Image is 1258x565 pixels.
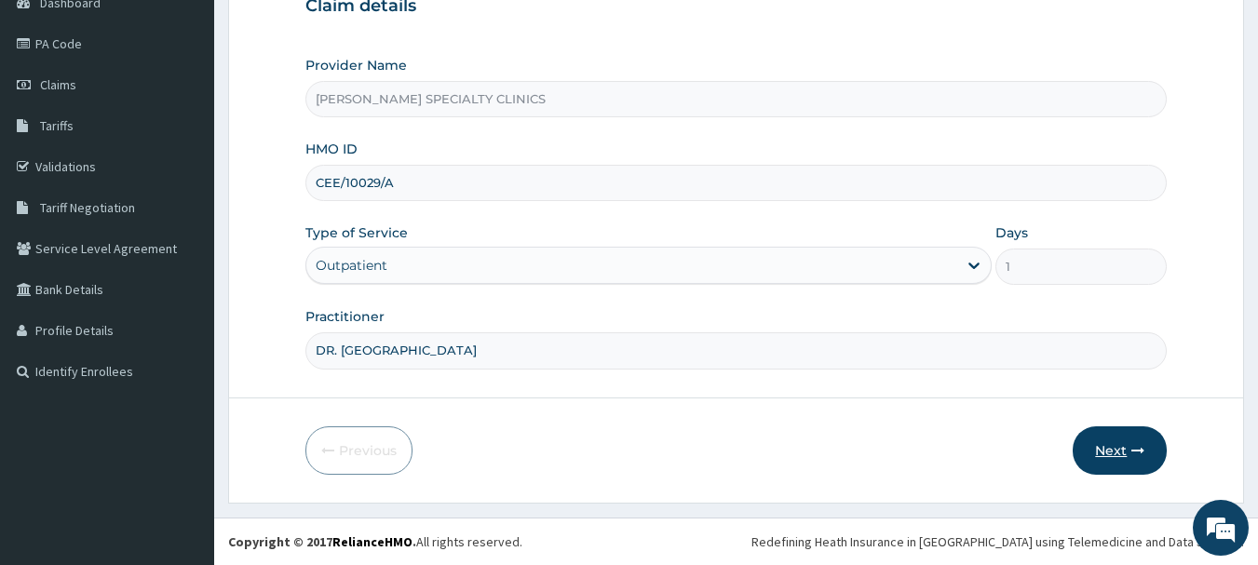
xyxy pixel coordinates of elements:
[1073,426,1167,475] button: Next
[305,426,413,475] button: Previous
[316,256,387,275] div: Outpatient
[305,140,358,158] label: HMO ID
[9,371,355,437] textarea: Type your message and hit 'Enter'
[751,532,1244,551] div: Redefining Heath Insurance in [GEOGRAPHIC_DATA] using Telemedicine and Data Science!
[97,104,313,128] div: Chat with us now
[995,223,1028,242] label: Days
[305,223,408,242] label: Type of Service
[108,166,257,354] span: We're online!
[40,117,74,134] span: Tariffs
[34,93,75,140] img: d_794563401_company_1708531726252_794563401
[40,76,76,93] span: Claims
[332,533,413,550] a: RelianceHMO
[305,307,385,326] label: Practitioner
[228,533,416,550] strong: Copyright © 2017 .
[305,9,350,54] div: Minimize live chat window
[40,199,135,216] span: Tariff Negotiation
[305,165,1168,201] input: Enter HMO ID
[214,518,1258,565] footer: All rights reserved.
[305,56,407,74] label: Provider Name
[305,332,1168,369] input: Enter Name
